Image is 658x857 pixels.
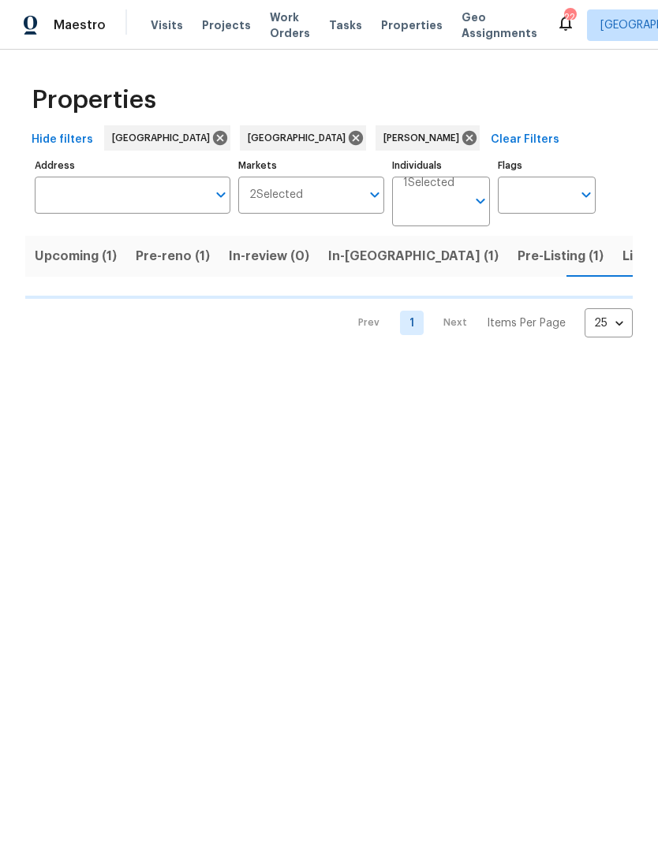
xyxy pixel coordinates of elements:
label: Individuals [392,161,490,170]
button: Open [469,190,492,212]
button: Open [575,184,597,206]
span: Projects [202,17,251,33]
label: Flags [498,161,596,170]
span: In-[GEOGRAPHIC_DATA] (1) [328,245,499,267]
span: Hide filters [32,130,93,150]
div: [GEOGRAPHIC_DATA] [104,125,230,151]
span: Properties [381,17,443,33]
span: Pre-reno (1) [136,245,210,267]
span: Upcoming (1) [35,245,117,267]
span: 2 Selected [249,188,303,202]
span: Properties [32,92,156,108]
button: Open [364,184,386,206]
button: Open [210,184,232,206]
div: [GEOGRAPHIC_DATA] [240,125,366,151]
div: 22 [564,9,575,25]
span: [GEOGRAPHIC_DATA] [248,130,352,146]
label: Markets [238,161,385,170]
button: Hide filters [25,125,99,155]
a: Goto page 1 [400,311,424,335]
span: Maestro [54,17,106,33]
button: Clear Filters [484,125,566,155]
div: 25 [585,303,633,344]
span: Pre-Listing (1) [518,245,604,267]
span: Tasks [329,20,362,31]
div: [PERSON_NAME] [376,125,480,151]
span: [GEOGRAPHIC_DATA] [112,130,216,146]
label: Address [35,161,230,170]
nav: Pagination Navigation [343,308,633,337]
span: Clear Filters [491,130,559,150]
span: Geo Assignments [462,9,537,41]
span: Visits [151,17,183,33]
span: [PERSON_NAME] [383,130,465,146]
span: In-review (0) [229,245,309,267]
span: Work Orders [270,9,310,41]
p: Items Per Page [487,315,566,331]
span: 1 Selected [403,177,454,190]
